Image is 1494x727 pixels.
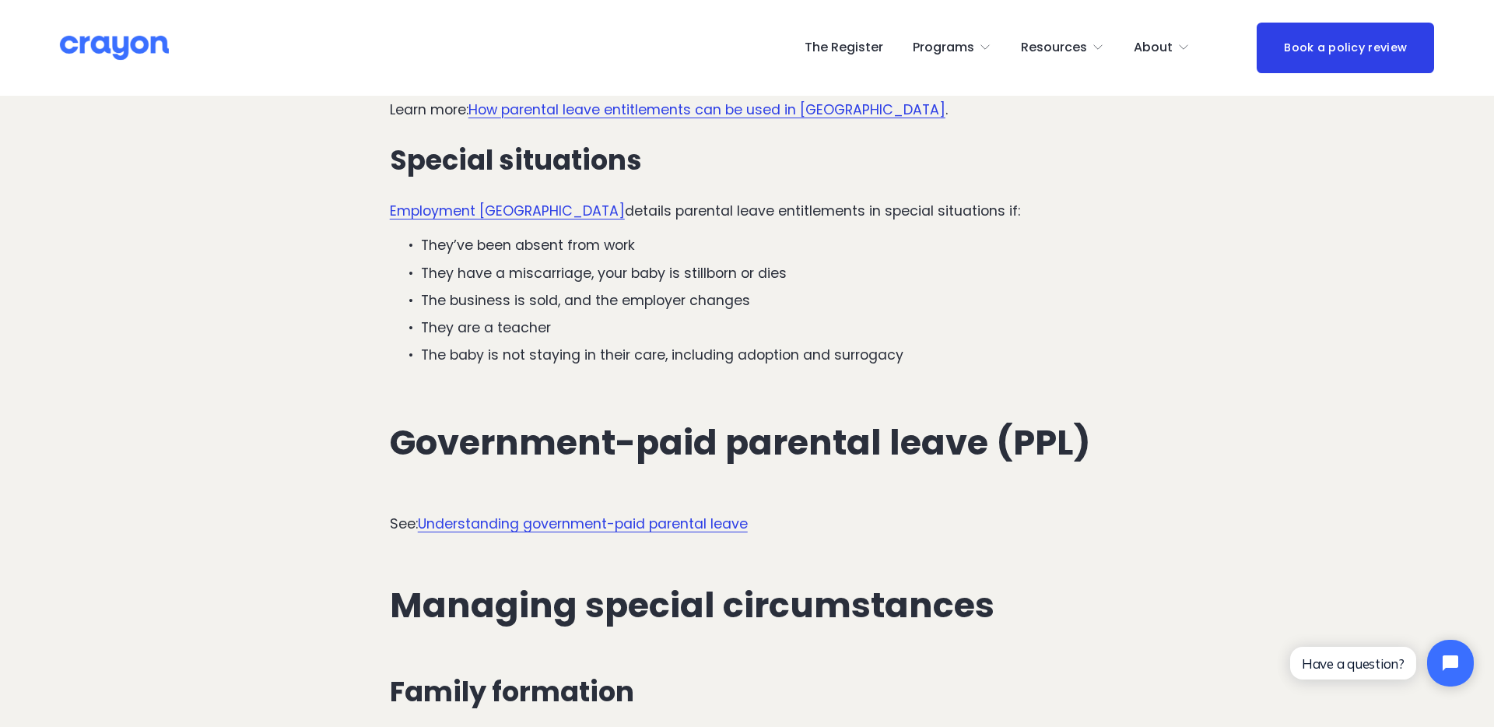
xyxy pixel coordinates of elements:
p: They have a miscarriage, your baby is stillborn or dies [421,263,1105,283]
h3: Special situations [390,145,1105,176]
h3: Family formation [390,676,1105,708]
a: How parental leave entitlements can be used in [GEOGRAPHIC_DATA] [468,100,945,119]
p: The baby is not staying in their care, including adoption and surrogacy [421,345,1105,365]
h2: Managing special circumstances [390,586,1105,625]
p: details parental leave entitlements in special situations if: [390,201,1105,221]
span: Programs [913,37,974,59]
a: folder dropdown [913,35,991,60]
p: The business is sold, and the employer changes [421,290,1105,311]
a: Employment [GEOGRAPHIC_DATA] [390,202,625,220]
p: They’ve been absent from work [421,235,1105,255]
p: Learn more: . [390,100,1105,120]
a: Understanding government-paid parental leave [418,515,748,533]
span: Resources [1021,37,1087,59]
a: folder dropdown [1021,35,1104,60]
img: Crayon [60,34,169,61]
a: The Register [805,35,883,60]
a: Book a policy review [1257,23,1434,73]
p: See: [390,514,1105,534]
h2: Government-paid parental leave (PPL) [390,423,1105,462]
p: They are a teacher [421,318,1105,338]
span: About [1134,37,1173,59]
a: folder dropdown [1134,35,1190,60]
iframe: Tidio Chat [1277,627,1487,700]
